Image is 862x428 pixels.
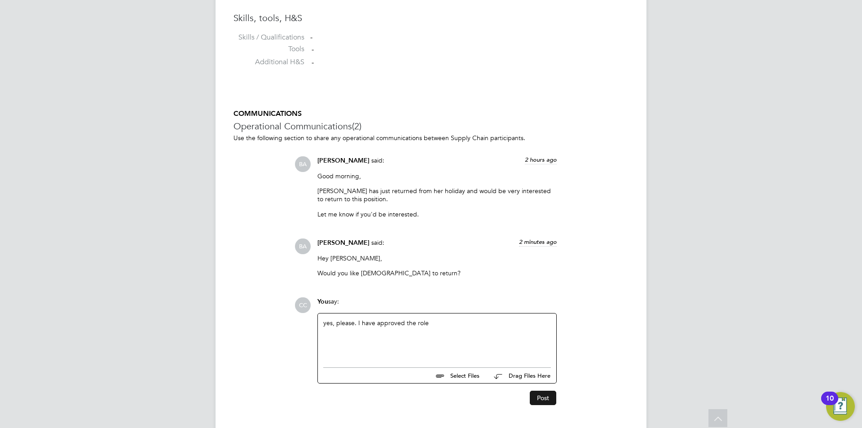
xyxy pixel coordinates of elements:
[295,238,311,254] span: BA
[312,58,314,67] span: -
[317,157,369,164] span: [PERSON_NAME]
[233,109,629,119] h5: COMMUNICATIONS
[487,366,551,385] button: Drag Files Here
[519,238,557,246] span: 2 minutes ago
[317,239,369,247] span: [PERSON_NAME]
[295,297,311,313] span: CC
[371,238,384,247] span: said:
[317,172,557,180] p: Good morning,
[233,134,629,142] p: Use the following section to share any operational communications between Supply Chain participants.
[530,391,556,405] button: Post
[317,254,557,262] p: Hey [PERSON_NAME],
[233,120,629,132] h3: Operational Communications
[233,33,304,42] label: Skills / Qualifications
[371,156,384,164] span: said:
[233,44,304,54] label: Tools
[312,45,314,54] span: -
[826,392,855,421] button: Open Resource Center, 10 new notifications
[352,120,361,132] span: (2)
[323,319,551,357] div: yes, please. I have approved the role
[295,156,311,172] span: BA
[317,187,557,203] p: [PERSON_NAME] has just returned from her holiday and would be very interested to return to this p...
[233,12,629,24] h3: Skills, tools, H&S
[310,33,629,42] div: -
[317,210,557,218] p: Let me know if you'd be interested.
[317,297,557,313] div: say:
[233,57,304,67] label: Additional H&S
[317,298,328,305] span: You
[525,156,557,163] span: 2 hours ago
[826,398,834,410] div: 10
[317,269,557,277] p: Would you like [DEMOGRAPHIC_DATA] to return?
